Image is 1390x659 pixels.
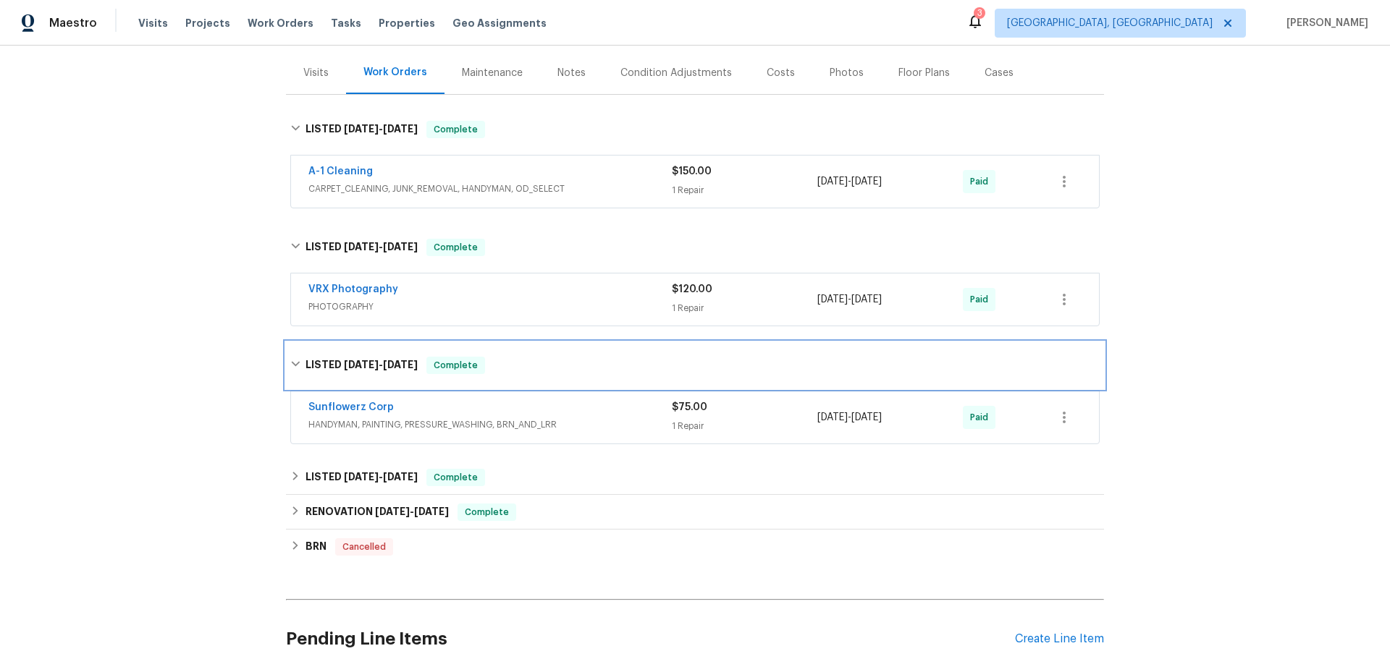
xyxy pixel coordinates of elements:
[851,177,882,187] span: [DATE]
[898,66,950,80] div: Floor Plans
[970,292,994,307] span: Paid
[851,412,882,422] span: [DATE]
[303,66,329,80] div: Visits
[452,16,547,30] span: Geo Assignments
[49,16,97,30] span: Maestro
[306,469,418,486] h6: LISTED
[375,506,449,516] span: -
[459,505,515,519] span: Complete
[428,122,484,137] span: Complete
[970,174,994,189] span: Paid
[286,106,1104,153] div: LISTED [DATE]-[DATE]Complete
[970,410,994,425] span: Paid
[344,242,418,252] span: -
[428,470,484,485] span: Complete
[428,358,484,373] span: Complete
[985,66,1014,80] div: Cases
[308,284,398,294] a: VRX Photography
[414,506,449,516] span: [DATE]
[306,538,327,556] h6: BRN
[185,16,230,30] span: Projects
[375,506,410,516] span: [DATE]
[851,294,882,305] span: [DATE]
[620,66,732,80] div: Condition Adjustments
[344,472,379,482] span: [DATE]
[672,284,712,294] span: $120.00
[306,121,418,138] h6: LISTED
[383,124,418,134] span: [DATE]
[383,472,418,482] span: [DATE]
[557,66,586,80] div: Notes
[337,540,392,554] span: Cancelled
[1281,16,1368,30] span: [PERSON_NAME]
[286,342,1104,388] div: LISTED [DATE]-[DATE]Complete
[138,16,168,30] span: Visits
[286,224,1104,271] div: LISTED [DATE]-[DATE]Complete
[363,65,427,80] div: Work Orders
[817,174,882,189] span: -
[306,357,418,374] h6: LISTED
[672,419,817,433] div: 1 Repair
[308,402,394,412] a: Sunflowerz Corp
[672,183,817,197] div: 1 Repair
[817,410,882,425] span: -
[817,292,882,307] span: -
[286,460,1104,495] div: LISTED [DATE]-[DATE]Complete
[344,124,418,134] span: -
[286,530,1104,564] div: BRN Cancelled
[379,16,435,30] span: Properties
[830,66,864,80] div: Photos
[344,124,379,134] span: [DATE]
[308,166,373,177] a: A-1 Cleaning
[308,417,672,432] span: HANDYMAN, PAINTING, PRESSURE_WASHING, BRN_AND_LRR
[1015,632,1104,646] div: Create Line Item
[817,412,848,422] span: [DATE]
[306,503,449,521] h6: RENOVATION
[672,402,707,412] span: $75.00
[383,242,418,252] span: [DATE]
[248,16,313,30] span: Work Orders
[344,360,418,370] span: -
[1007,16,1213,30] span: [GEOGRAPHIC_DATA], [GEOGRAPHIC_DATA]
[672,166,712,177] span: $150.00
[767,66,795,80] div: Costs
[344,360,379,370] span: [DATE]
[383,360,418,370] span: [DATE]
[344,242,379,252] span: [DATE]
[308,299,672,314] span: PHOTOGRAPHY
[977,6,982,20] div: 3
[331,18,361,28] span: Tasks
[308,182,672,196] span: CARPET_CLEANING, JUNK_REMOVAL, HANDYMAN, OD_SELECT
[817,177,848,187] span: [DATE]
[462,66,523,80] div: Maintenance
[428,240,484,255] span: Complete
[344,472,418,482] span: -
[286,495,1104,530] div: RENOVATION [DATE]-[DATE]Complete
[672,301,817,315] div: 1 Repair
[306,239,418,256] h6: LISTED
[817,294,848,305] span: [DATE]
